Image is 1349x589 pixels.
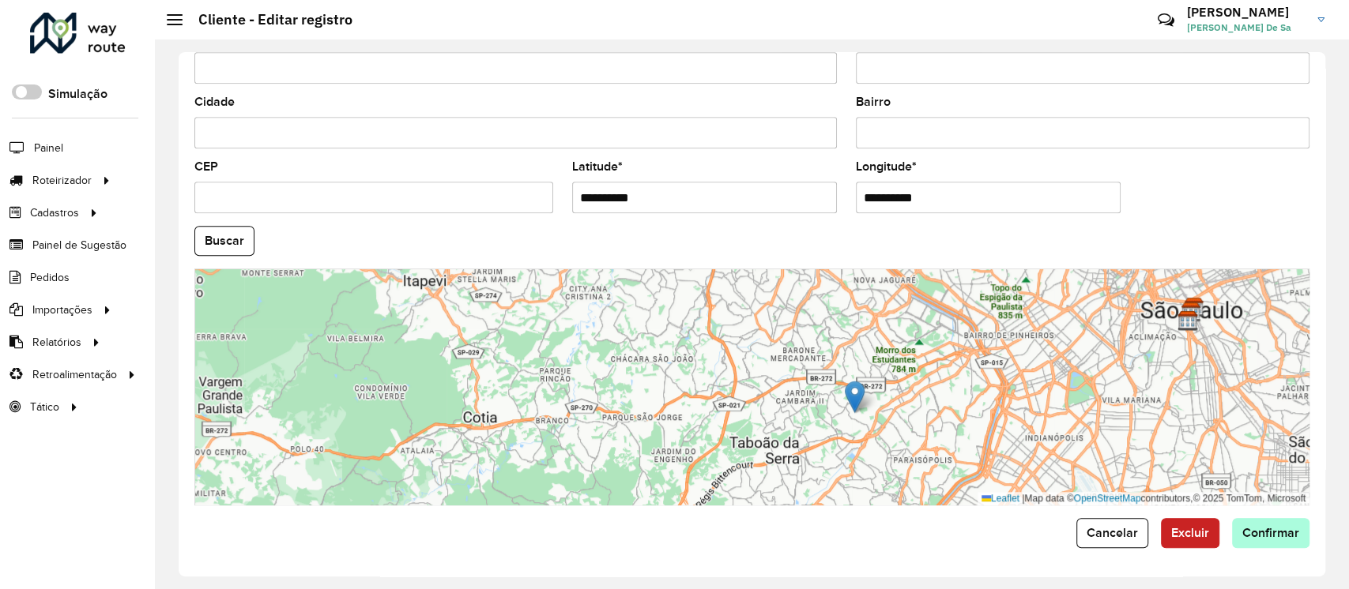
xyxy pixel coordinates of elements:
[1232,518,1309,548] button: Confirmar
[572,157,623,176] label: Latitude
[32,366,117,383] span: Retroalimentação
[32,172,92,189] span: Roteirizador
[1187,21,1306,35] span: [PERSON_NAME] De Sa
[32,237,126,253] span: Painel de Sugestão
[1149,3,1183,37] a: Contato Rápido
[48,84,107,103] label: Simulação
[1187,5,1306,20] h3: [PERSON_NAME]
[856,157,917,176] label: Longitude
[194,226,254,256] button: Buscar
[1087,526,1138,539] span: Cancelar
[1178,310,1198,331] img: Teste - Mooca CDD
[1171,526,1209,539] span: Excluir
[978,492,1309,505] div: Map data © contributors,© 2025 TomTom, Microsoft
[183,11,352,28] h2: Cliente - Editar registro
[32,334,81,351] span: Relatórios
[30,269,70,286] span: Pedidos
[194,157,218,176] label: CEP
[1184,297,1204,317] img: HUB BEES SP
[856,92,891,111] label: Bairro
[845,381,865,413] img: Marker
[34,140,63,156] span: Painel
[1022,493,1024,504] span: |
[1181,302,1201,322] img: AS
[1076,518,1148,548] button: Cancelar
[194,92,235,111] label: Cidade
[1161,518,1219,548] button: Excluir
[1242,526,1299,539] span: Confirmar
[30,204,79,221] span: Cadastros
[30,399,59,415] span: Tático
[32,302,92,318] span: Importações
[982,493,1019,504] a: Leaflet
[1074,493,1141,504] a: OpenStreetMap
